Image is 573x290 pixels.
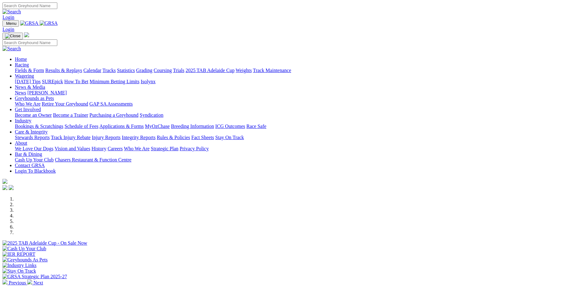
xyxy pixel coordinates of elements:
img: chevron-left-pager-white.svg [2,279,7,284]
a: Weights [236,68,252,73]
a: Login [2,27,14,32]
a: Careers [107,146,123,151]
button: Toggle navigation [2,33,23,39]
a: ICG Outcomes [215,124,245,129]
a: Track Maintenance [253,68,291,73]
a: SUREpick [42,79,63,84]
a: Stewards Reports [15,135,50,140]
div: Bar & Dining [15,157,571,163]
img: 2025 TAB Adelaide Cup - On Sale Now [2,240,87,246]
a: Industry [15,118,31,123]
a: Schedule of Fees [64,124,98,129]
div: News & Media [15,90,571,96]
a: [PERSON_NAME] [27,90,67,95]
a: How To Bet [64,79,89,84]
img: GRSA Strategic Plan 2025-27 [2,274,67,279]
a: Results & Replays [45,68,82,73]
a: Racing [15,62,29,67]
img: logo-grsa-white.png [24,32,29,37]
div: Wagering [15,79,571,84]
input: Search [2,2,57,9]
a: Become a Trainer [53,112,88,118]
a: Breeding Information [171,124,214,129]
a: Track Injury Rebate [51,135,90,140]
img: logo-grsa-white.png [2,179,7,184]
img: chevron-right-pager-white.svg [27,279,32,284]
img: Search [2,46,21,52]
img: Search [2,9,21,15]
a: Strategic Plan [151,146,178,151]
img: IER REPORT [2,251,35,257]
button: Toggle navigation [2,20,19,27]
div: Racing [15,68,571,73]
a: Who We Are [124,146,150,151]
div: Care & Integrity [15,135,571,140]
a: Get Involved [15,107,41,112]
img: Greyhounds As Pets [2,257,48,263]
a: GAP SA Assessments [90,101,133,106]
img: Close [5,34,20,39]
a: Bar & Dining [15,152,42,157]
a: [DATE] Tips [15,79,41,84]
div: Industry [15,124,571,129]
a: Statistics [117,68,135,73]
span: Menu [6,21,16,26]
a: 2025 TAB Adelaide Cup [186,68,234,73]
img: Stay On Track [2,268,36,274]
a: Wagering [15,73,34,79]
a: Coursing [154,68,172,73]
a: Isolynx [141,79,155,84]
a: Rules & Policies [157,135,190,140]
span: Next [33,280,43,285]
a: Login [2,15,14,20]
a: Login To Blackbook [15,168,56,174]
a: Stay On Track [215,135,244,140]
a: Home [15,57,27,62]
a: Fields & Form [15,68,44,73]
input: Search [2,39,57,46]
a: Contact GRSA [15,163,45,168]
a: Tracks [103,68,116,73]
a: Minimum Betting Limits [90,79,139,84]
a: Calendar [83,68,101,73]
img: facebook.svg [2,185,7,190]
a: Who We Are [15,101,41,106]
a: Purchasing a Greyhound [90,112,138,118]
img: twitter.svg [9,185,14,190]
a: Injury Reports [92,135,120,140]
span: Previous [9,280,26,285]
a: Retire Your Greyhound [42,101,88,106]
img: GRSA [20,20,38,26]
a: History [91,146,106,151]
a: Applications & Forms [99,124,144,129]
a: Fact Sheets [191,135,214,140]
a: Race Safe [246,124,266,129]
a: Vision and Values [55,146,90,151]
a: News [15,90,26,95]
a: Next [27,280,43,285]
a: Cash Up Your Club [15,157,54,162]
a: Previous [2,280,27,285]
a: Trials [173,68,184,73]
a: News & Media [15,84,45,90]
a: Bookings & Scratchings [15,124,63,129]
a: Greyhounds as Pets [15,96,54,101]
a: Privacy Policy [180,146,209,151]
a: Integrity Reports [122,135,155,140]
img: Industry Links [2,263,37,268]
img: GRSA [40,20,58,26]
img: Cash Up Your Club [2,246,46,251]
a: Grading [136,68,152,73]
a: Syndication [140,112,163,118]
a: We Love Our Dogs [15,146,53,151]
a: Become an Owner [15,112,52,118]
div: About [15,146,571,152]
div: Greyhounds as Pets [15,101,571,107]
a: Chasers Restaurant & Function Centre [55,157,131,162]
div: Get Involved [15,112,571,118]
a: MyOzChase [145,124,170,129]
a: Care & Integrity [15,129,48,134]
a: About [15,140,27,146]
